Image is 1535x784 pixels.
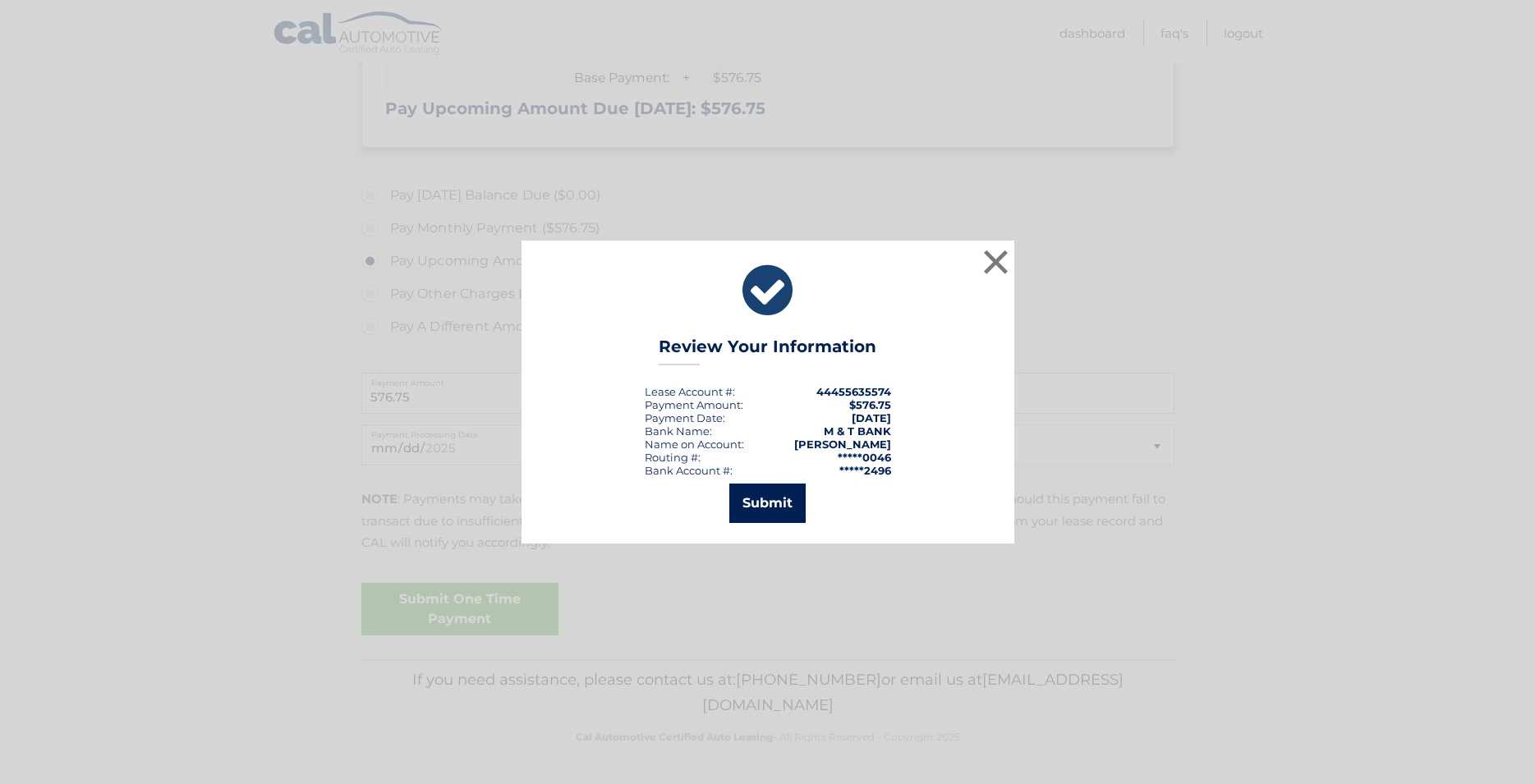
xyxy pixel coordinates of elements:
strong: [PERSON_NAME] [794,438,891,451]
div: Bank Account #: [645,464,733,477]
span: Payment Date [645,411,723,424]
div: : [645,411,725,424]
div: Payment Amount: [645,398,743,411]
span: $576.75 [849,398,891,411]
button: × [980,245,1013,278]
div: Routing #: [645,451,701,464]
div: Name on Account: [645,438,744,451]
button: Submit [729,484,806,523]
h3: Review Your Information [659,337,876,365]
strong: 44455635574 [816,385,891,398]
div: Bank Name: [645,424,712,438]
span: [DATE] [852,411,891,424]
div: Lease Account #: [645,385,735,398]
strong: M & T BANK [824,424,891,438]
